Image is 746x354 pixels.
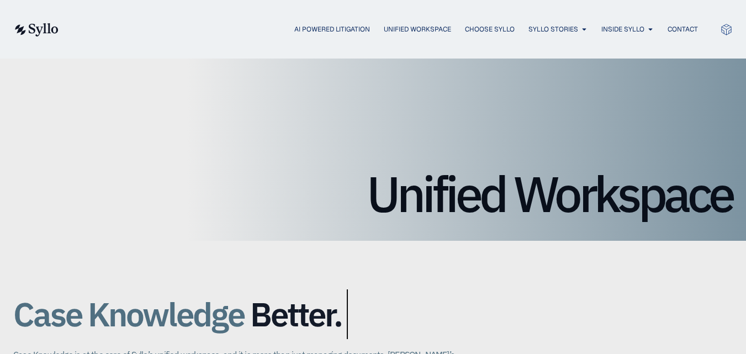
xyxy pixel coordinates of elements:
[465,24,515,34] a: Choose Syllo
[13,169,733,219] h1: Unified Workspace
[250,296,342,332] span: Better.
[668,24,698,34] a: Contact
[13,289,244,339] span: Case Knowledge
[528,24,578,34] a: Syllo Stories
[81,24,698,35] nav: Menu
[384,24,451,34] a: Unified Workspace
[81,24,698,35] div: Menu Toggle
[13,23,59,36] img: syllo
[294,24,370,34] a: AI Powered Litigation
[601,24,644,34] a: Inside Syllo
